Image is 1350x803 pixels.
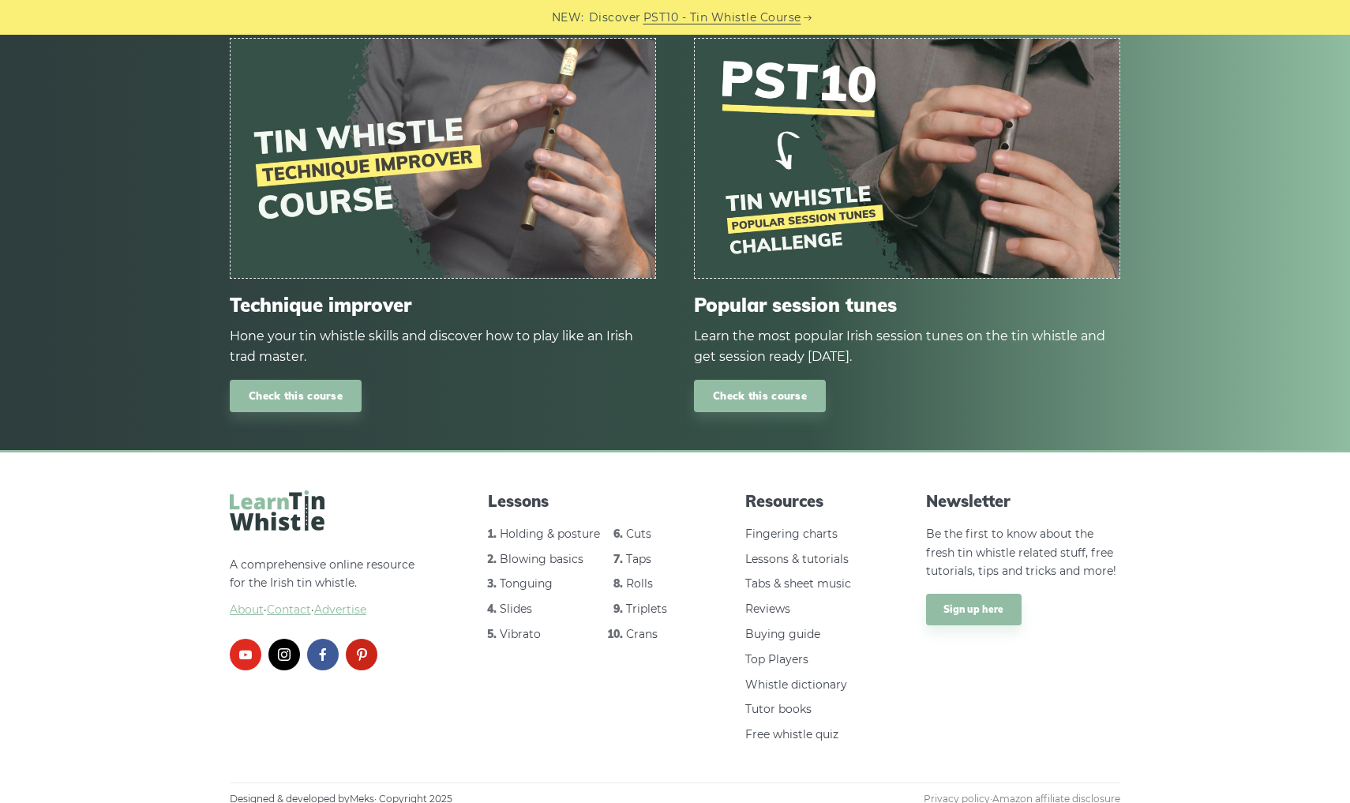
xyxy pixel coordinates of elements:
[231,39,655,278] img: tin-whistle-course
[552,9,584,27] span: NEW:
[694,380,826,412] a: Check this course
[745,652,808,666] a: Top Players
[307,639,339,670] a: facebook
[314,602,366,617] span: Advertise
[500,552,583,566] a: Blowing basics
[230,602,264,617] a: About
[626,527,651,541] a: Cuts
[230,556,424,620] p: A comprehensive online resource for the Irish tin whistle.
[268,639,300,670] a: instagram
[694,326,1120,367] div: Learn the most popular Irish session tunes on the tin whistle and get session ready [DATE].
[745,576,851,591] a: Tabs & sheet music
[745,490,862,512] span: Resources
[500,602,532,616] a: Slides
[694,294,1120,317] span: Popular session tunes
[745,552,849,566] a: Lessons & tutorials
[500,527,600,541] a: Holding & posture
[926,594,1022,625] a: Sign up here
[745,702,812,716] a: Tutor books
[230,326,656,367] div: Hone your tin whistle skills and discover how to play like an Irish trad master.
[626,627,658,641] a: Crans
[230,380,362,412] a: Check this course
[230,294,656,317] span: Technique improver
[230,601,424,620] span: ·
[626,576,653,591] a: Rolls
[626,552,651,566] a: Taps
[589,9,641,27] span: Discover
[745,677,847,692] a: Whistle dictionary
[626,602,667,616] a: Triplets
[346,639,377,670] a: pinterest
[745,727,838,741] a: Free whistle quiz
[926,525,1120,581] p: Be the first to know about the fresh tin whistle related stuff, free tutorials, tips and tricks a...
[926,490,1120,512] span: Newsletter
[745,627,820,641] a: Buying guide
[500,627,541,641] a: Vibrato
[488,490,682,512] span: Lessons
[745,527,838,541] a: Fingering charts
[230,490,324,531] img: LearnTinWhistle.com
[745,602,790,616] a: Reviews
[500,576,553,591] a: Tonguing
[230,639,261,670] a: youtube
[267,602,366,617] a: Contact·Advertise
[267,602,311,617] span: Contact
[643,9,801,27] a: PST10 - Tin Whistle Course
